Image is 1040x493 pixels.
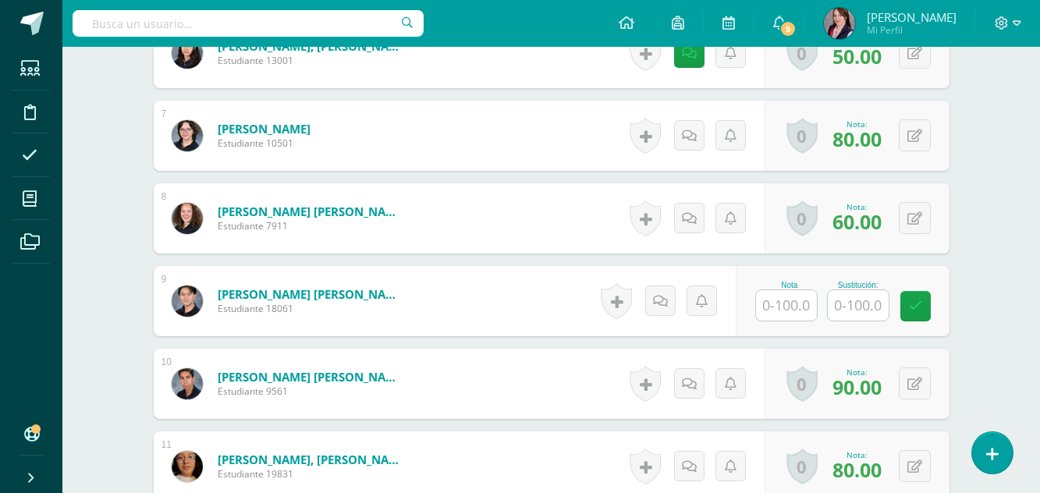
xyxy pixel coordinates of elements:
div: Nota: [832,201,882,212]
span: 90.00 [832,374,882,400]
span: Estudiante 10501 [218,137,311,150]
span: Estudiante 18061 [218,302,405,315]
span: Mi Perfil [867,23,957,37]
a: 0 [786,200,818,236]
span: Estudiante 7911 [218,219,405,232]
a: [PERSON_NAME] [PERSON_NAME] [218,204,405,219]
a: [PERSON_NAME], [PERSON_NAME] [218,452,405,467]
a: 0 [786,449,818,484]
img: 5c1661ab581ec729422b0aa3b00c2fc1.png [172,368,203,399]
span: 60.00 [832,208,882,235]
span: Estudiante 9561 [218,385,405,398]
div: Nota: [832,449,882,460]
span: 80.00 [832,456,882,483]
span: Estudiante 19831 [218,467,405,481]
img: 321c7303e71be5c229396fde750ebe85.png [172,203,203,234]
a: [PERSON_NAME] [PERSON_NAME] [218,286,405,302]
span: 50.00 [832,43,882,69]
input: 0-100.0 [756,290,817,321]
div: Sustitución: [827,281,889,289]
span: Estudiante 13001 [218,54,405,67]
img: 256fac8282a297643e415d3697adb7c8.png [824,8,855,39]
span: [PERSON_NAME] [867,9,957,25]
img: 8d13715c9ddf608dc06e65ce0bcc374e.png [172,120,203,151]
span: 80.00 [832,126,882,152]
span: 9 [779,20,797,37]
a: 0 [786,35,818,71]
div: Nota: [832,119,882,129]
a: [PERSON_NAME] [PERSON_NAME] [218,369,405,385]
input: 0-100.0 [828,290,889,321]
a: 0 [786,366,818,402]
img: 65c60f83113eafda7cd5209251e4ec29.png [172,451,203,482]
input: Busca un usuario... [73,10,424,37]
a: [PERSON_NAME] [218,121,311,137]
div: Nota: [832,367,882,378]
a: 0 [786,118,818,154]
img: e5c705e52a8ddf85ed9df4af02a83419.png [172,37,203,69]
div: Nota [755,281,824,289]
img: f755095a36f7f7442a33f81fa0dacf1d.png [172,286,203,317]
